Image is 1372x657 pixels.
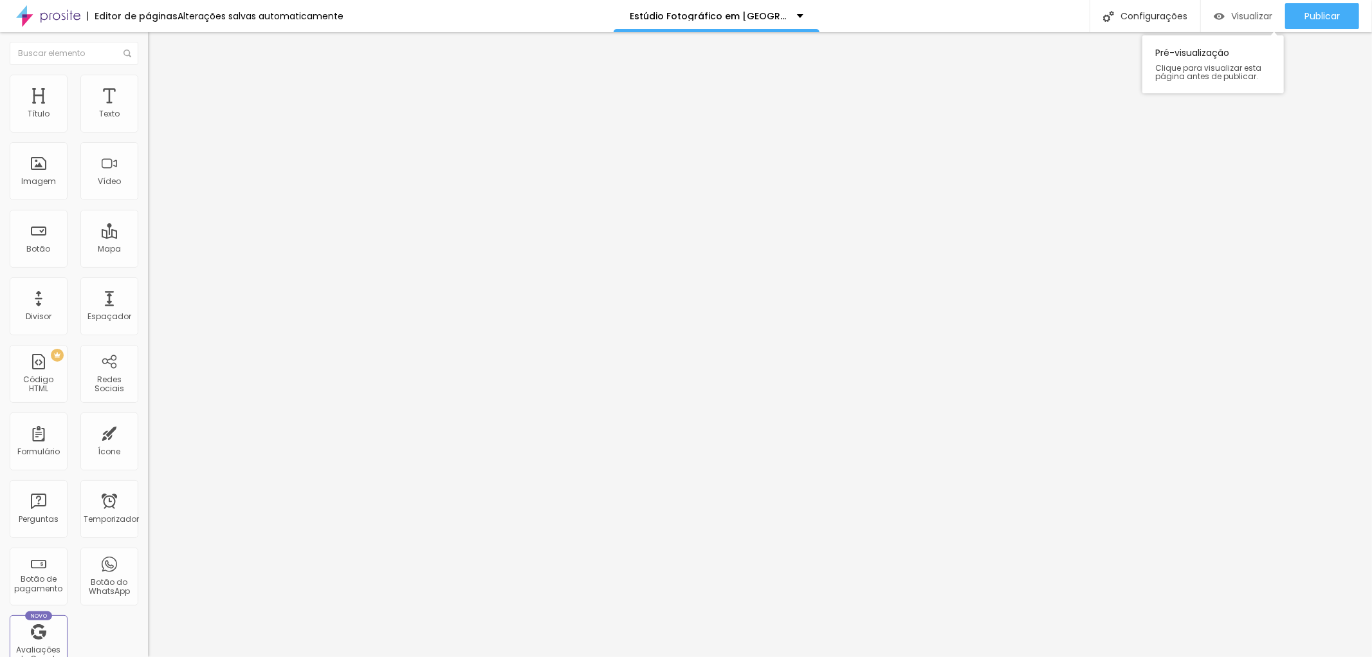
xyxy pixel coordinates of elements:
[99,108,120,119] font: Texto
[1201,3,1285,29] button: Visualizar
[95,374,124,394] font: Redes Sociais
[1103,11,1114,22] img: Ícone
[1214,11,1225,22] img: view-1.svg
[21,176,56,187] font: Imagem
[630,10,845,23] font: Estúdio Fotográfico em [GEOGRAPHIC_DATA]
[24,374,54,394] font: Código HTML
[84,514,139,524] font: Temporizador
[27,243,51,254] font: Botão
[178,10,343,23] font: Alterações salvas automaticamente
[98,243,121,254] font: Mapa
[98,176,121,187] font: Vídeo
[26,311,51,322] font: Divisor
[1304,10,1340,23] font: Publicar
[1155,62,1261,82] font: Clique para visualizar esta página antes de publicar.
[1231,10,1272,23] font: Visualizar
[10,42,138,65] input: Buscar elemento
[95,10,178,23] font: Editor de páginas
[87,311,131,322] font: Espaçador
[15,573,63,593] font: Botão de pagamento
[148,32,1372,657] iframe: Editor
[1155,46,1229,59] font: Pré-visualização
[89,577,130,597] font: Botão do WhatsApp
[98,446,121,457] font: Ícone
[123,50,131,57] img: Ícone
[28,108,50,119] font: Título
[30,612,48,620] font: Novo
[17,446,60,457] font: Formulário
[1285,3,1359,29] button: Publicar
[19,514,59,524] font: Perguntas
[1120,10,1187,23] font: Configurações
